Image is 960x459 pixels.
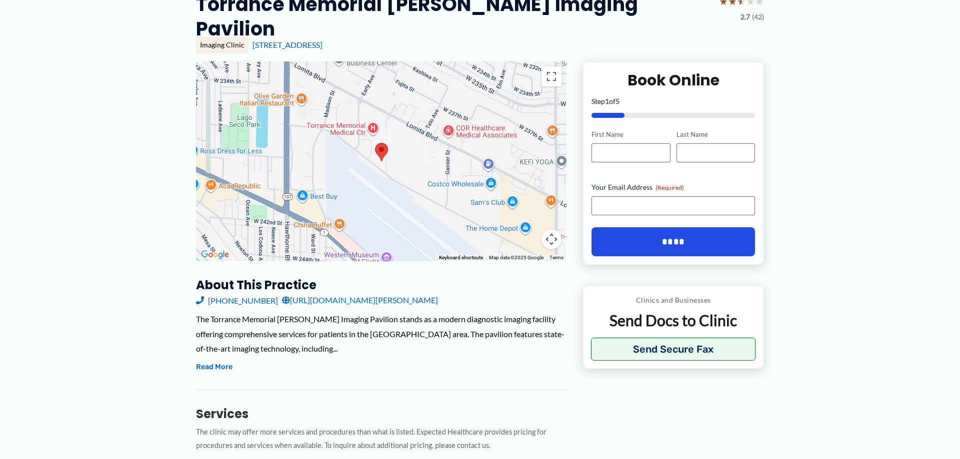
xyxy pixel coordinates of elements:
span: (Required) [655,184,684,191]
button: Send Secure Fax [591,338,755,361]
div: Imaging Clinic [196,36,248,53]
a: Open this area in Google Maps (opens a new window) [198,248,231,261]
h2: Book Online [591,70,755,90]
label: Your Email Address [591,182,755,192]
p: Clinics and Businesses [591,294,755,307]
span: Map data ©2025 Google [489,255,543,260]
span: 1 [605,97,609,105]
div: The Torrance Memorial [PERSON_NAME] Imaging Pavilion stands as a modern diagnostic imaging facili... [196,312,566,356]
h3: About this practice [196,277,566,293]
h3: Services [196,406,566,422]
span: 5 [615,97,619,105]
span: 2.7 [740,10,750,23]
label: Last Name [676,130,755,139]
a: [URL][DOMAIN_NAME][PERSON_NAME] [282,293,438,308]
a: Terms [549,255,563,260]
button: Keyboard shortcuts [439,254,483,261]
span: (42) [752,10,764,23]
p: Send Docs to Clinic [591,311,755,330]
button: Read More [196,361,232,373]
a: [STREET_ADDRESS] [252,40,322,49]
p: The clinic may offer more services and procedures than what is listed. Expected Healthcare provid... [196,426,566,453]
a: [PHONE_NUMBER] [196,293,278,308]
button: Map camera controls [541,229,561,249]
button: Toggle fullscreen view [541,66,561,86]
p: Step of [591,98,755,105]
label: First Name [591,130,670,139]
img: Google [198,248,231,261]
